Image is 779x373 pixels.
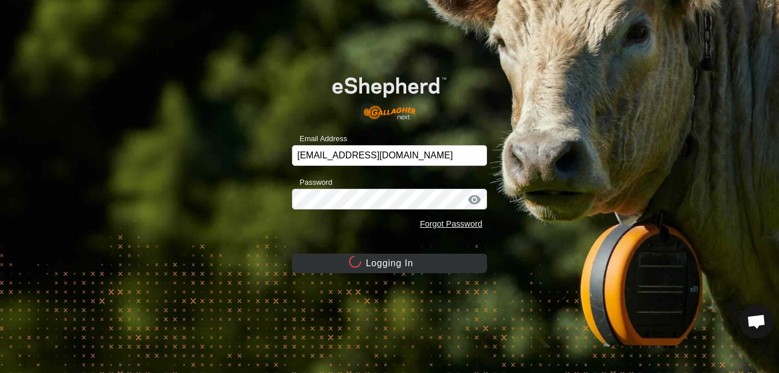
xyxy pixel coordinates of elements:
[292,145,487,166] input: Email Address
[292,177,332,188] label: Password
[420,219,482,228] a: Forgot Password
[311,61,468,127] img: E-shepherd Logo
[739,304,774,339] div: Open chat
[292,254,487,273] button: Logging In
[292,133,347,145] label: Email Address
